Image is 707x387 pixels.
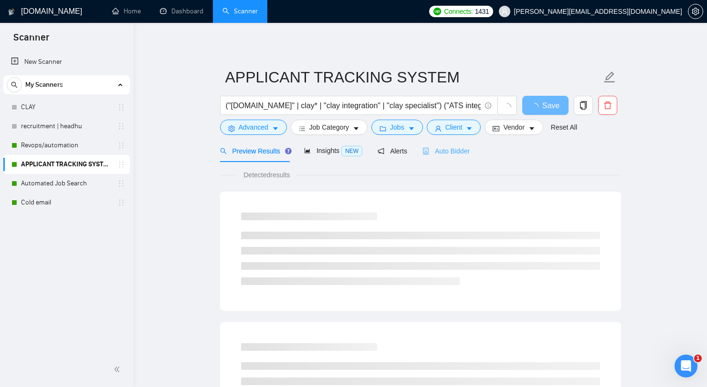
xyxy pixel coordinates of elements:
[21,155,112,174] a: APPLICANT TRACKING SYSTEM
[117,122,125,130] span: holder
[435,125,442,132] span: user
[284,147,293,155] div: Tooltip anchor
[445,122,463,132] span: Client
[522,96,569,115] button: Save
[117,103,125,111] span: holder
[7,81,21,88] span: search
[6,31,57,51] span: Scanner
[25,75,63,94] span: My Scanners
[551,122,577,132] a: Reset All
[114,365,123,374] span: double-left
[117,161,125,168] span: holder
[304,147,362,154] span: Insights
[291,120,368,135] button: barsJob Categorycaret-down
[239,122,268,132] span: Advanced
[501,8,508,15] span: user
[220,120,287,135] button: settingAdvancedcaret-down
[466,125,473,132] span: caret-down
[222,7,258,15] a: searchScanner
[688,4,703,19] button: setting
[112,7,141,15] a: homeHome
[299,125,306,132] span: bars
[427,120,481,135] button: userClientcaret-down
[353,125,359,132] span: caret-down
[598,96,617,115] button: delete
[503,122,524,132] span: Vendor
[603,71,616,83] span: edit
[8,4,15,20] img: logo
[21,117,112,136] a: recruitment | headhu
[3,75,130,212] li: My Scanners
[390,122,404,132] span: Jobs
[309,122,349,132] span: Job Category
[371,120,423,135] button: folderJobscaret-down
[408,125,415,132] span: caret-down
[422,147,470,155] span: Auto Bidder
[542,100,559,112] span: Save
[485,120,543,135] button: idcardVendorcaret-down
[574,96,593,115] button: copy
[694,355,702,362] span: 1
[304,147,311,154] span: area-chart
[21,136,112,155] a: Revops/automation
[237,170,296,180] span: Detected results
[225,65,601,89] input: Scanner name...
[485,102,491,109] span: info-circle
[444,6,473,17] span: Connects:
[341,146,362,156] span: NEW
[117,142,125,149] span: holder
[220,147,289,155] span: Preview Results
[220,148,227,154] span: search
[380,125,386,132] span: folder
[228,125,235,132] span: setting
[21,174,112,193] a: Automated Job Search
[422,148,429,154] span: robot
[574,101,592,110] span: copy
[11,52,122,71] a: New Scanner
[475,6,489,17] span: 1431
[117,180,125,187] span: holder
[7,77,22,92] button: search
[688,8,703,15] a: setting
[117,199,125,206] span: holder
[599,101,617,110] span: delete
[675,355,697,377] iframe: Intercom live chat
[272,125,279,132] span: caret-down
[378,148,384,154] span: notification
[493,125,499,132] span: idcard
[21,98,112,117] a: CLAY
[378,147,407,155] span: Alerts
[3,52,130,71] li: New Scanner
[433,8,441,15] img: upwork-logo.png
[531,103,542,111] span: loading
[226,100,481,112] input: Search Freelance Jobs...
[528,125,535,132] span: caret-down
[21,193,112,212] a: Cold email
[503,103,511,112] span: loading
[160,7,203,15] a: dashboardDashboard
[688,8,703,15] span: setting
